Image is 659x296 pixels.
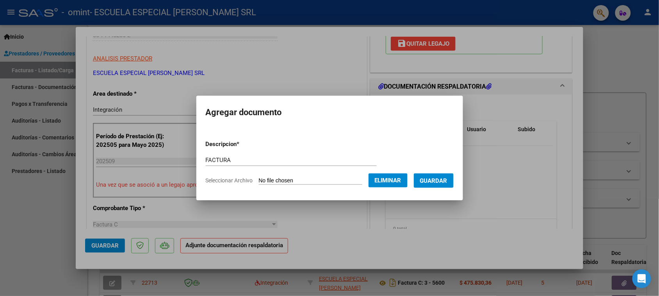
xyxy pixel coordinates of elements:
button: Eliminar [369,173,408,187]
span: Eliminar [375,177,401,184]
span: Seleccionar Archivo [206,177,253,184]
button: Guardar [414,173,454,188]
p: Descripcion [206,140,280,149]
h2: Agregar documento [206,105,454,120]
span: Guardar [420,177,447,184]
div: Open Intercom Messenger [632,269,651,288]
